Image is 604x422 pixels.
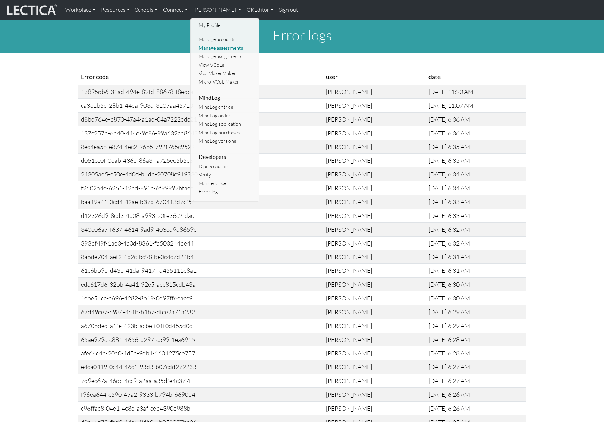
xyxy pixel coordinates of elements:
th: user [323,69,426,85]
div: [PERSON_NAME] [326,294,423,302]
div: edc617d6-32bb-4a41-92e5-aec815cdb43a [81,280,320,288]
div: [PERSON_NAME] [326,88,423,96]
div: [DATE] 6:30 AM [428,280,523,288]
div: [PERSON_NAME] [326,198,423,206]
a: MindLog versions [197,137,254,145]
a: CKEditor [244,3,276,17]
ul: [PERSON_NAME] [197,21,254,196]
div: 393bf49f-1ae3-4a0d-8361-fa503244be44 [81,239,320,247]
div: 13895db6-31ad-494e-82fd-88678ff8edca [81,88,320,96]
div: [PERSON_NAME] [326,212,423,220]
a: Django Admin [197,162,254,171]
div: 67d49ce7-e984-4e1b-b1b7-dfce2a71a232 [81,308,320,316]
div: [PERSON_NAME] [326,143,423,151]
div: 65ae929c-c881-4656-b297-c599f1ea6915 [81,336,320,344]
div: [PERSON_NAME] [326,267,423,275]
div: [PERSON_NAME] [326,253,423,261]
div: [DATE] 11:07 AM [428,102,523,109]
div: [PERSON_NAME] [326,184,423,192]
div: d8bd764e-b870-47a4-a1ad-04a7222edc21 [81,115,320,123]
div: c96ffac8-04e1-4c8e-a3af-ceb4390e988b [81,404,320,412]
a: MindLog order [197,112,254,120]
div: [DATE] 6:34 AM [428,170,523,178]
div: 1ebe54cc-e696-4282-8b19-0d97ff6eacc9 [81,294,320,302]
div: d051cc0f-0eab-436b-86a3-fa725ee5b5c3 [81,156,320,164]
div: [DATE] 6:36 AM [428,129,523,137]
div: [DATE] 6:36 AM [428,115,523,123]
a: Resources [98,3,132,17]
div: [DATE] 6:27 AM [428,377,523,385]
a: Maintenance [197,179,254,188]
div: f96ea644-c590-47a2-9333-b794bf6690b4 [81,391,320,399]
div: [DATE] 6:26 AM [428,391,523,399]
a: Connect [160,3,190,17]
div: 24305ad5-c50e-4d0d-b4db-20708c919330 [81,170,320,178]
a: Vcol MakerMaker [197,69,254,78]
div: [DATE] 6:35 AM [428,143,523,151]
div: [PERSON_NAME] [326,115,423,123]
div: [PERSON_NAME] [326,308,423,316]
div: [PERSON_NAME] [326,336,423,344]
th: Error code [78,69,323,85]
div: [PERSON_NAME] [326,363,423,371]
div: 8a6de704-aef2-4b2c-bc98-be0c4c7d24b4 [81,253,320,261]
div: [PERSON_NAME] [326,391,423,399]
a: MindLog purchases [197,128,254,137]
div: [DATE] 6:31 AM [428,253,523,261]
div: [PERSON_NAME] [326,129,423,137]
a: Manage accounts [197,35,254,44]
a: Sign out [276,3,301,17]
a: View VCoLs [197,61,254,69]
div: [PERSON_NAME] [326,170,423,178]
div: [DATE] 6:33 AM [428,198,523,206]
div: afe64c4b-20a0-4d5e-9db1-1601275ce757 [81,349,320,357]
a: [PERSON_NAME] [190,3,244,17]
div: [PERSON_NAME] [326,226,423,233]
a: MindLog application [197,120,254,128]
a: Manage assessments [197,44,254,52]
a: Manage assignments [197,52,254,61]
div: 61c6bb9b-d43b-41da-9417-fd455111e8a2 [81,267,320,275]
div: [PERSON_NAME] [326,377,423,385]
a: My Profile [197,21,254,30]
div: [DATE] 6:33 AM [428,212,523,220]
div: [DATE] 11:20 AM [428,88,523,96]
div: [DATE] 6:30 AM [428,294,523,302]
div: [DATE] 6:34 AM [428,184,523,192]
div: [PERSON_NAME] [326,102,423,109]
div: e4ca0419-0c44-46c1-93d3-b07cdd272233 [81,363,320,371]
div: baa19a41-0cd4-42ae-b37b-670413d7cf51 [81,198,320,206]
div: 137c257b-6b40-444d-9e86-99a632cb8643 [81,129,320,137]
div: f2602a4e-6261-42bd-895e-6f99997bfaec [81,184,320,192]
div: [DATE] 6:27 AM [428,363,523,371]
div: 340e06a7-f637-4614-9ad9-403ed9d8659e [81,226,320,233]
div: [DATE] 6:35 AM [428,156,523,164]
div: [DATE] 6:32 AM [428,239,523,247]
div: [DATE] 6:29 AM [428,322,523,330]
div: 7d9ec67a-46dc-4cc9-a2aa-a35dfe4c377f [81,377,320,385]
img: lecticalive [5,3,57,17]
div: ca3e2b5e-28b1-44ea-903d-3207aa45720f [81,102,320,109]
div: [DATE] 6:26 AM [428,404,523,412]
div: d12326d9-8cd3-4b08-a993-20fe36c2fdad [81,212,320,220]
li: Developers [197,151,254,162]
a: Verify [197,171,254,179]
div: [PERSON_NAME] [326,349,423,357]
div: [PERSON_NAME] [326,322,423,330]
div: 8ec4ea58-e874-4ec2-9665-792f765c9522 [81,143,320,151]
div: [DATE] 6:31 AM [428,267,523,275]
a: Micro-VCoL Maker [197,78,254,86]
div: [PERSON_NAME] [326,280,423,288]
a: MindLog entries [197,103,254,112]
div: [DATE] 6:29 AM [428,308,523,316]
div: [DATE] 6:28 AM [428,349,523,357]
div: [PERSON_NAME] [326,239,423,247]
div: [DATE] 6:32 AM [428,226,523,233]
a: Workplace [63,3,98,17]
div: [DATE] 6:28 AM [428,336,523,344]
div: [PERSON_NAME] [326,156,423,164]
div: [PERSON_NAME] [326,404,423,412]
a: Error log [197,188,254,196]
a: Schools [132,3,160,17]
div: a6706ded-a1fe-423b-acbe-f01f0d455d0c [81,322,320,330]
